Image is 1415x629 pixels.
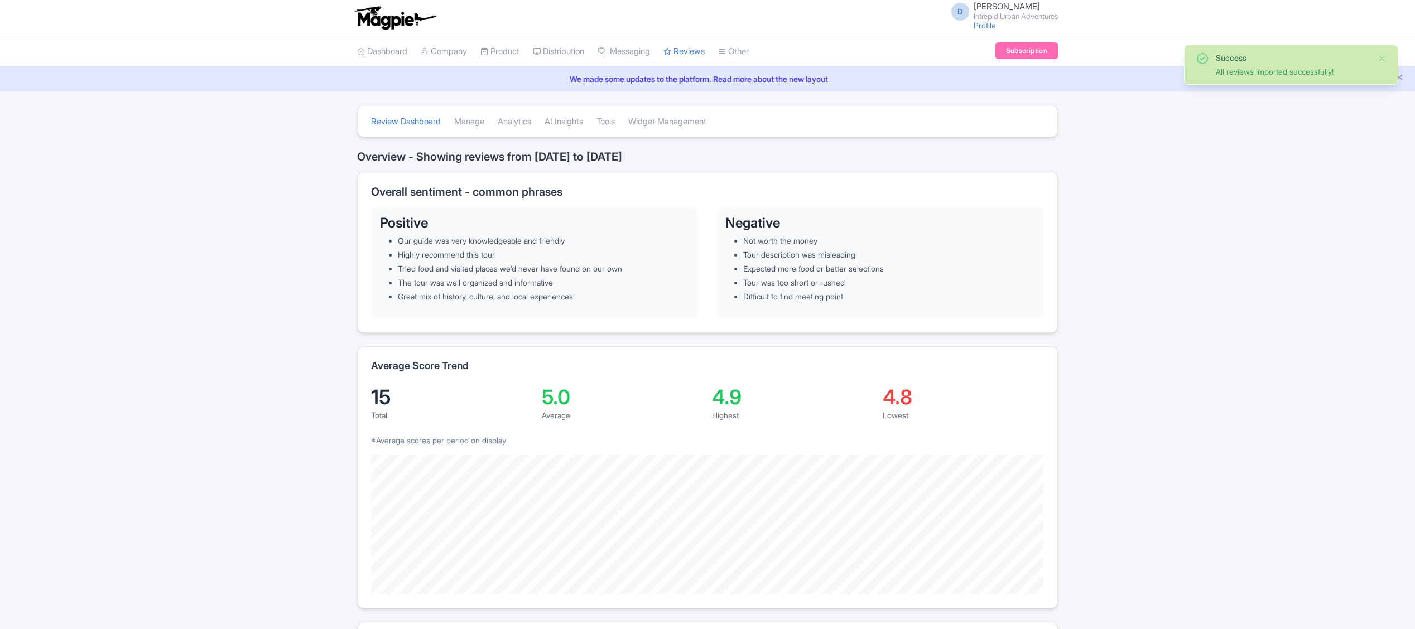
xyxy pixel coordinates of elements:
[945,2,1058,20] a: D [PERSON_NAME] Intrepid Urban Adventures
[974,21,996,30] a: Profile
[371,107,441,137] a: Review Dashboard
[454,107,484,137] a: Manage
[480,36,519,67] a: Product
[371,186,1044,198] h2: Overall sentiment - common phrases
[371,434,1044,446] p: *Average scores per period on display
[545,107,583,137] a: AI Insights
[1378,52,1387,65] button: Close
[542,387,704,407] div: 5.0
[1216,52,1369,64] div: Success
[974,1,1040,12] span: [PERSON_NAME]
[974,13,1058,20] small: Intrepid Urban Adventures
[357,36,407,67] a: Dashboard
[712,387,874,407] div: 4.9
[951,3,969,21] span: D
[743,263,1035,274] li: Expected more food or better selections
[7,73,1408,85] a: We made some updates to the platform. Read more about the new layout
[380,216,690,230] h3: Positive
[743,235,1035,246] li: Not worth the money
[371,387,533,407] div: 15
[398,277,690,288] li: The tour was well organized and informative
[628,107,706,137] a: Widget Management
[712,409,874,421] div: Highest
[743,291,1035,302] li: Difficult to find meeting point
[995,42,1058,59] a: Subscription
[542,409,704,421] div: Average
[421,36,467,67] a: Company
[398,235,690,246] li: Our guide was very knowledgeable and friendly
[357,151,1058,163] h2: Overview - Showing reviews from [DATE] to [DATE]
[883,387,1045,407] div: 4.8
[1216,66,1369,78] div: All reviews imported successfully!
[398,263,690,274] li: Tried food and visited places we’d never have found on our own
[663,36,705,67] a: Reviews
[596,107,615,137] a: Tools
[398,291,690,302] li: Great mix of history, culture, and local experiences
[533,36,584,67] a: Distribution
[718,36,749,67] a: Other
[1395,72,1404,85] button: Close announcement
[498,107,531,137] a: Analytics
[398,249,690,260] li: Highly recommend this tour
[725,216,1035,230] h3: Negative
[743,277,1035,288] li: Tour was too short or rushed
[371,360,469,371] h2: Average Score Trend
[743,249,1035,260] li: Tour description was misleading
[883,409,1045,421] div: Lowest
[371,409,533,421] div: Total
[352,6,438,30] img: logo-ab69f6fb50320c5b225c76a69d11143b.png
[598,36,650,67] a: Messaging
